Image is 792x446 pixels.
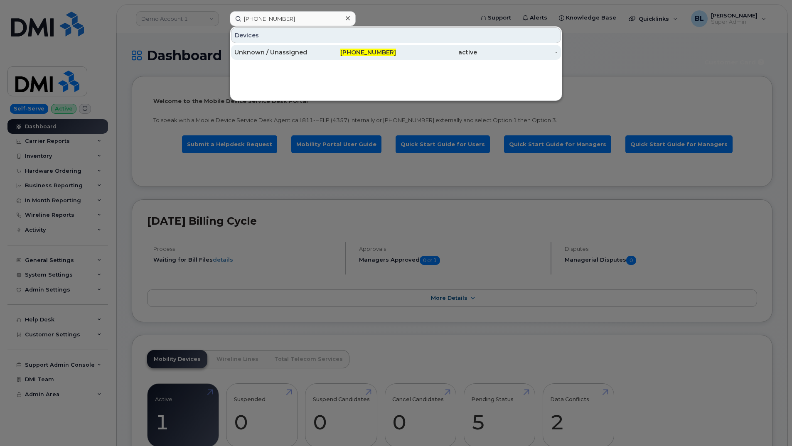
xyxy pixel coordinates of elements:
div: Unknown / Unassigned [234,48,315,56]
div: Devices [231,27,561,43]
a: Unknown / Unassigned[PHONE_NUMBER]active- [231,45,561,60]
div: active [396,48,477,56]
div: - [477,48,558,56]
span: [PHONE_NUMBER] [340,49,396,56]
